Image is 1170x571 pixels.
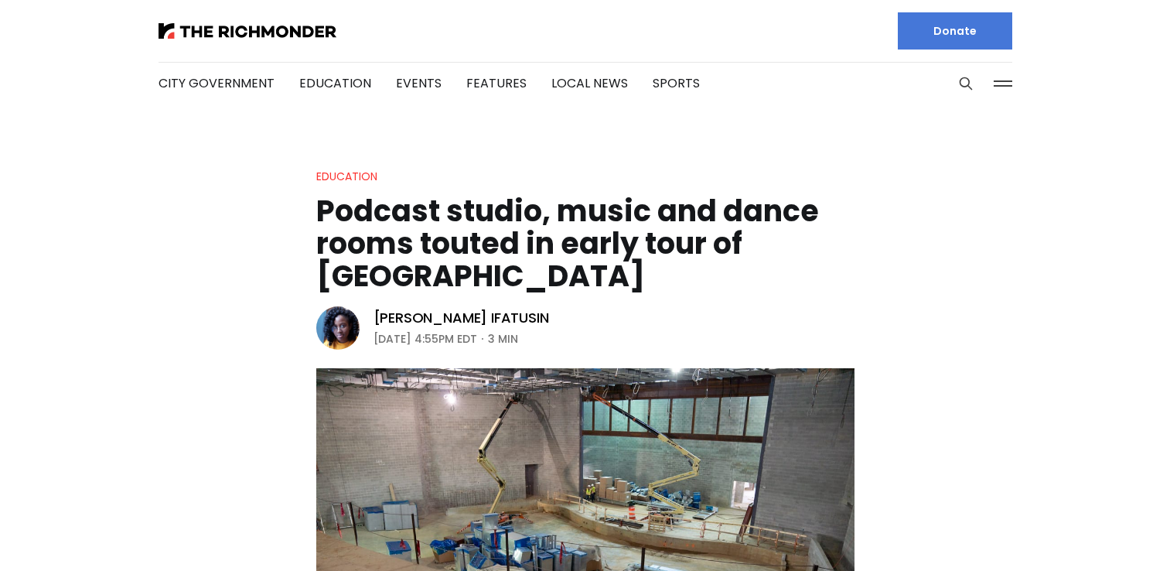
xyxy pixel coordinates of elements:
a: Sports [653,74,700,92]
a: Education [299,74,371,92]
button: Search this site [954,72,977,95]
span: 3 min [488,330,518,348]
time: [DATE] 4:55PM EDT [374,330,477,348]
h1: Podcast studio, music and dance rooms touted in early tour of [GEOGRAPHIC_DATA] [316,195,854,292]
a: Education [316,169,377,184]
img: The Richmonder [159,23,336,39]
img: Victoria A. Ifatusin [316,306,360,350]
a: City Government [159,74,275,92]
a: Local News [551,74,628,92]
a: [PERSON_NAME] Ifatusin [374,309,549,327]
a: Features [466,74,527,92]
a: Events [396,74,442,92]
a: Donate [898,12,1012,50]
iframe: portal-trigger [1039,495,1170,571]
